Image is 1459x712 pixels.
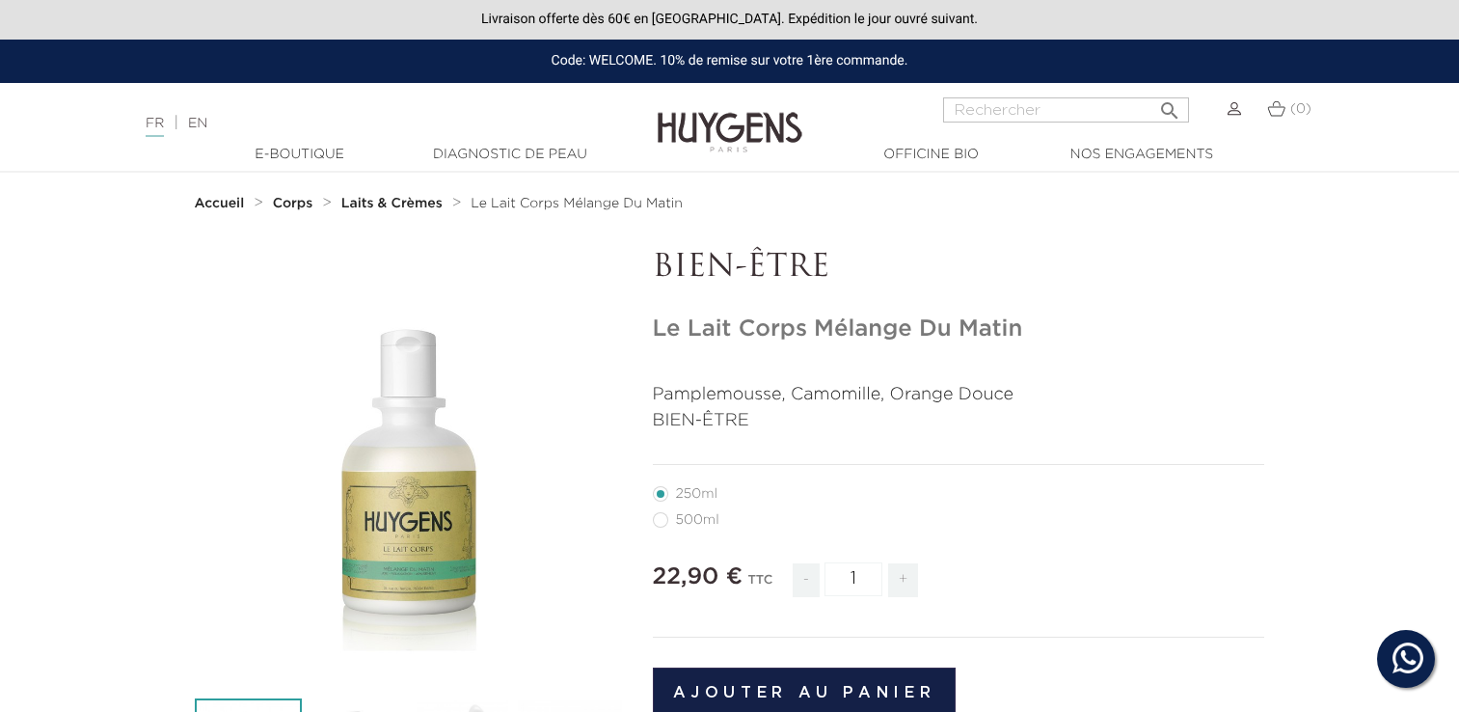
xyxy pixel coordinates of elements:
input: Rechercher [943,97,1189,123]
a: Nos engagements [1045,145,1238,165]
i:  [1158,94,1181,117]
strong: Corps [273,197,313,210]
a: Accueil [195,196,249,211]
input: Quantité [824,562,882,596]
a: Le Lait Corps Mélange Du Matin [471,196,683,211]
strong: Laits & Crèmes [341,197,443,210]
label: 500ml [653,512,743,528]
span: 22,90 € [653,565,743,589]
span: + [888,563,919,597]
p: BIEN-ÊTRE [653,250,1265,287]
p: Pamplemousse, Camomille, Orange Douce [653,382,1265,408]
div: TTC [747,560,772,612]
p: BIEN-ÊTRE [653,408,1265,434]
a: Laits & Crèmes [341,196,447,211]
div: | [136,112,593,135]
a: Officine Bio [835,145,1028,165]
span: Le Lait Corps Mélange Du Matin [471,197,683,210]
span: - [793,563,820,597]
a: E-Boutique [203,145,396,165]
h1: Le Lait Corps Mélange Du Matin [653,315,1265,343]
a: FR [146,117,164,137]
span: (0) [1290,102,1311,116]
label: 250ml [653,486,741,502]
a: EN [188,117,207,130]
strong: Accueil [195,197,245,210]
a: Corps [273,196,317,211]
a: Diagnostic de peau [414,145,607,165]
img: Huygens [658,81,802,155]
button:  [1152,92,1187,118]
